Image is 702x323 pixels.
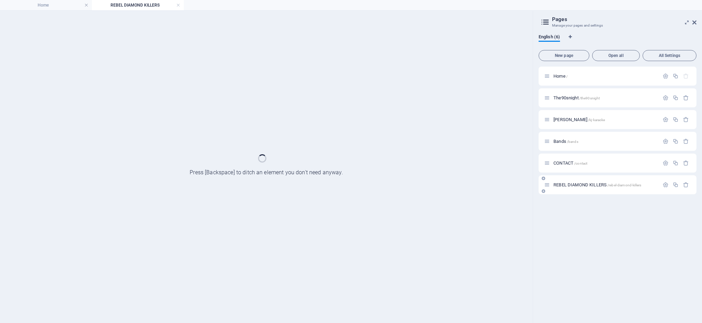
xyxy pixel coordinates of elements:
div: Bands/bands [551,139,659,144]
span: Home [553,74,568,79]
span: Open all [595,53,637,58]
span: Click to open page [553,160,587,166]
div: The90snight/the90snight [551,96,659,100]
div: Language Tabs [539,34,696,47]
div: Remove [683,138,689,144]
span: /contact [574,161,587,165]
div: Duplicate [673,95,679,101]
div: Duplicate [673,117,679,123]
div: Duplicate [673,160,679,166]
div: CONTACT/contact [551,161,659,165]
div: Remove [683,117,689,123]
span: /bands [567,140,578,144]
div: Remove [683,182,689,188]
span: / [566,75,568,78]
div: Settings [663,182,668,188]
div: Duplicate [673,182,679,188]
div: The startpage cannot be deleted [683,73,689,79]
span: /rebel-diamond-killers [607,183,641,187]
div: Settings [663,117,668,123]
div: Home/ [551,74,659,78]
button: Open all [592,50,640,61]
button: All Settings [643,50,696,61]
div: Remove [683,160,689,166]
div: [PERSON_NAME]/kj-karaoke [551,117,659,122]
div: REBEL DIAMOND KILLERS/rebel-diamond-killers [551,183,659,187]
div: Remove [683,95,689,101]
h2: Pages [552,16,696,22]
div: Duplicate [673,138,679,144]
span: REBEL DIAMOND KILLERS [553,182,641,187]
span: Click to open page [553,95,600,100]
span: /kj-karaoke [588,118,605,122]
div: Settings [663,138,668,144]
div: Settings [663,73,668,79]
div: Duplicate [673,73,679,79]
div: Settings [663,160,668,166]
span: All Settings [646,53,693,58]
span: Click to open page [553,139,578,144]
button: New page [539,50,589,61]
span: /the90snight [579,96,600,100]
div: Settings [663,95,668,101]
span: English (6) [539,33,560,42]
span: Click to open page [553,117,605,122]
h3: Manage your pages and settings [552,22,683,29]
span: New page [542,53,586,58]
h4: REBEL DIAMOND KILLERS [92,1,184,9]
